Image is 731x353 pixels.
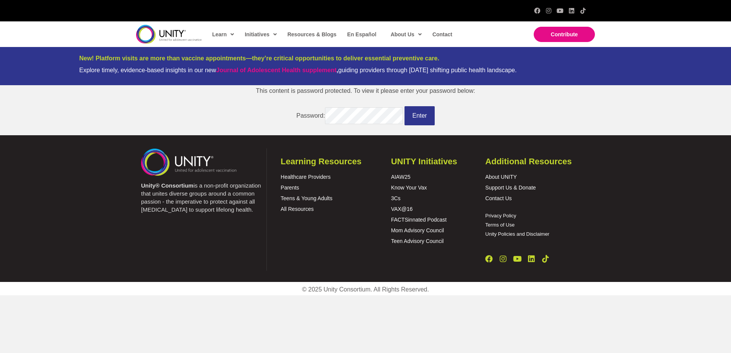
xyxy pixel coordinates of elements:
div: Explore timely, evidence-based insights in our new guiding providers through [DATE] shifting publ... [79,66,652,74]
a: Parents [281,185,299,191]
span: Contact [432,31,452,37]
input: Enter [404,106,434,125]
span: UNITY Initiatives [391,157,457,166]
a: Contact [429,26,455,43]
a: LinkedIn [528,255,535,263]
span: Initiatives [245,29,277,40]
span: Additional Resources [485,157,572,166]
p: is a non-profit organization that unites diverse groups around a common passion - the imperative ... [141,181,263,214]
a: FACTSinnated Podcast [391,217,447,223]
span: About Us [391,29,422,40]
a: Contribute [534,27,595,42]
img: unity-logo-dark [136,25,202,44]
a: AIAW25 [391,174,411,180]
a: Healthcare Providers [281,174,331,180]
span: Contribute [551,31,578,37]
a: About Us [387,26,425,43]
a: Instagram [499,255,507,263]
a: YouTube [557,8,563,14]
img: unity-logo [141,149,237,176]
a: Journal of Adolescent Health supplement [216,67,336,73]
a: Support Us & Donate [485,185,536,191]
strong: Unity® Consortium [141,182,193,189]
a: All Resources [281,206,314,212]
a: VAX@16 [391,206,413,212]
a: Mom Advisory Council [391,227,444,233]
span: New! Platform visits are more than vaccine appointments—they’re critical opportunities to deliver... [79,55,439,62]
span: Learning Resources [281,157,362,166]
input: Password: [325,107,403,124]
a: 3Cs [391,195,401,201]
a: Privacy Policy [485,213,516,219]
span: En Español [347,31,376,37]
span: Resources & Blogs [288,31,336,37]
strong: , [216,67,338,73]
a: En Español [343,26,379,43]
a: Terms of Use [485,222,515,228]
a: Teens & Young Adults [281,195,332,201]
a: Instagram [546,8,552,14]
a: Unity Policies and Disclaimer [485,231,549,237]
a: Resources & Blogs [284,26,340,43]
span: Learn [212,29,234,40]
a: About UNITY [485,174,517,180]
a: Contact Us [485,195,512,201]
a: Facebook [534,8,540,14]
a: Know Your Vax [391,185,427,191]
a: YouTube [513,255,521,263]
p: © 2025 Unity Consortium. All Rights Reserved. [163,284,568,295]
a: Teen Advisory Council [391,238,444,244]
a: LinkedIn [569,8,575,14]
a: Facebook [485,255,493,263]
a: TikTok [542,255,549,263]
label: Password: [296,112,403,119]
a: TikTok [580,8,586,14]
